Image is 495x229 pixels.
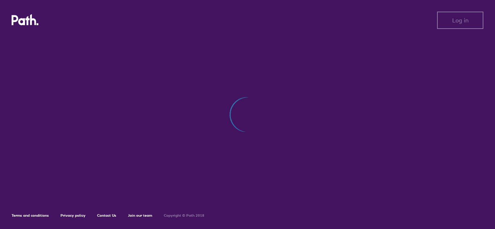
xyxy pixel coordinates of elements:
[164,213,204,218] h6: Copyright © Path 2018
[128,213,152,218] a: Join our team
[452,17,469,24] span: Log in
[437,12,483,29] button: Log in
[61,213,86,218] a: Privacy policy
[97,213,116,218] a: Contact Us
[12,213,49,218] a: Terms and conditions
